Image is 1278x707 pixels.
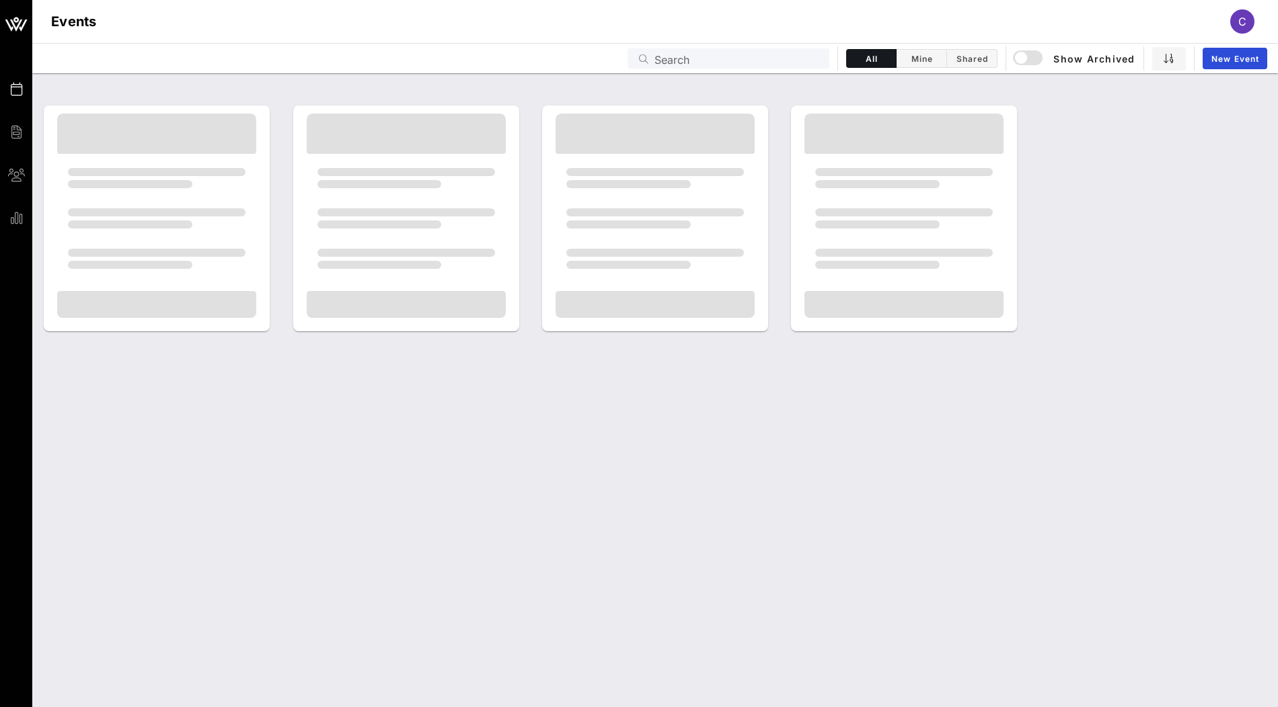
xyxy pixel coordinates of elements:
button: All [846,49,897,68]
span: New Event [1211,54,1259,64]
a: New Event [1203,48,1267,69]
div: C [1230,9,1254,34]
span: Show Archived [1015,50,1135,67]
button: Mine [897,49,947,68]
h1: Events [51,11,97,32]
button: Show Archived [1014,46,1135,71]
span: C [1238,15,1246,28]
span: Mine [905,54,938,64]
span: All [855,54,888,64]
button: Shared [947,49,998,68]
span: Shared [955,54,989,64]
